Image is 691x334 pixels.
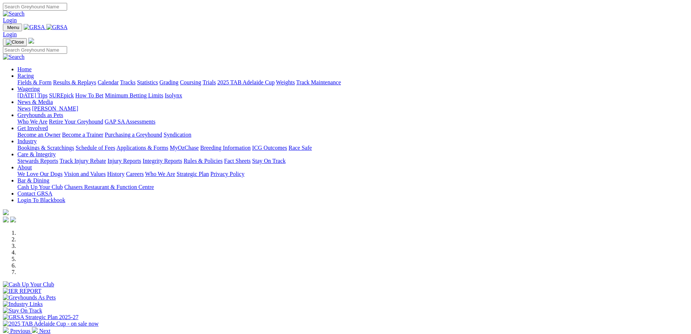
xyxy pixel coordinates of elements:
a: Greyhounds as Pets [17,112,63,118]
a: Calendar [98,79,119,85]
a: Chasers Restaurant & Function Centre [64,184,154,190]
button: Toggle navigation [3,24,22,31]
span: Previous [10,328,30,334]
a: Breeding Information [200,145,251,151]
img: Stay On Track [3,307,42,314]
a: Cash Up Your Club [17,184,63,190]
div: About [17,171,688,177]
input: Search [3,46,67,54]
a: Stewards Reports [17,158,58,164]
img: IER REPORT [3,288,41,294]
a: How To Bet [75,92,104,98]
img: Cash Up Your Club [3,281,54,288]
a: 2025 TAB Adelaide Cup [217,79,275,85]
div: Wagering [17,92,688,99]
a: Previous [3,328,32,334]
a: [PERSON_NAME] [32,105,78,112]
a: Racing [17,73,34,79]
a: Who We Are [17,118,48,125]
a: Careers [126,171,144,177]
a: Login [3,31,17,37]
a: Home [17,66,32,72]
div: Get Involved [17,132,688,138]
a: Track Maintenance [296,79,341,85]
a: GAP SA Assessments [105,118,156,125]
img: logo-grsa-white.png [28,38,34,44]
img: logo-grsa-white.png [3,209,9,215]
a: Who We Are [145,171,175,177]
a: History [107,171,124,177]
a: News & Media [17,99,53,105]
a: Get Involved [17,125,48,131]
a: Login To Blackbook [17,197,65,203]
a: Isolynx [165,92,182,98]
input: Search [3,3,67,11]
a: ICG Outcomes [252,145,287,151]
a: Retire Your Greyhound [49,118,103,125]
a: Vision and Values [64,171,106,177]
div: Industry [17,145,688,151]
a: We Love Our Dogs [17,171,62,177]
a: Statistics [137,79,158,85]
img: Search [3,11,25,17]
a: Strategic Plan [177,171,209,177]
a: Industry [17,138,37,144]
a: Login [3,17,17,23]
a: Results & Replays [53,79,96,85]
a: [DATE] Tips [17,92,48,98]
a: Weights [276,79,295,85]
img: facebook.svg [3,217,9,222]
a: Schedule of Fees [75,145,115,151]
a: Track Injury Rebate [59,158,106,164]
img: chevron-right-pager-white.svg [32,327,38,333]
a: Tracks [120,79,136,85]
a: Race Safe [288,145,312,151]
a: Stay On Track [252,158,285,164]
a: Care & Integrity [17,151,56,157]
a: Wagering [17,86,40,92]
img: GRSA [46,24,68,31]
div: News & Media [17,105,688,112]
a: Rules & Policies [184,158,223,164]
a: Become an Owner [17,132,61,138]
a: About [17,164,32,170]
img: Search [3,54,25,60]
a: News [17,105,30,112]
button: Toggle navigation [3,38,27,46]
a: Minimum Betting Limits [105,92,163,98]
span: Next [39,328,50,334]
a: Purchasing a Greyhound [105,132,162,138]
a: Bar & Dining [17,177,49,184]
div: Care & Integrity [17,158,688,164]
img: Industry Links [3,301,43,307]
a: Next [32,328,50,334]
a: Bookings & Scratchings [17,145,74,151]
div: Racing [17,79,688,86]
a: Applications & Forms [116,145,168,151]
img: 2025 TAB Adelaide Cup - on sale now [3,321,99,327]
a: Trials [202,79,216,85]
a: Fact Sheets [224,158,251,164]
img: chevron-left-pager-white.svg [3,327,9,333]
div: Greyhounds as Pets [17,118,688,125]
a: Fields & Form [17,79,52,85]
img: Close [6,39,24,45]
a: Contact GRSA [17,190,52,197]
a: Grading [160,79,178,85]
img: twitter.svg [10,217,16,222]
img: GRSA [24,24,45,31]
img: Greyhounds As Pets [3,294,56,301]
img: GRSA Strategic Plan 2025-27 [3,314,78,321]
a: Syndication [164,132,191,138]
div: Bar & Dining [17,184,688,190]
a: Injury Reports [107,158,141,164]
a: MyOzChase [170,145,199,151]
a: Integrity Reports [143,158,182,164]
a: Coursing [180,79,201,85]
a: Privacy Policy [210,171,244,177]
a: Become a Trainer [62,132,103,138]
a: SUREpick [49,92,74,98]
span: Menu [7,25,19,30]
